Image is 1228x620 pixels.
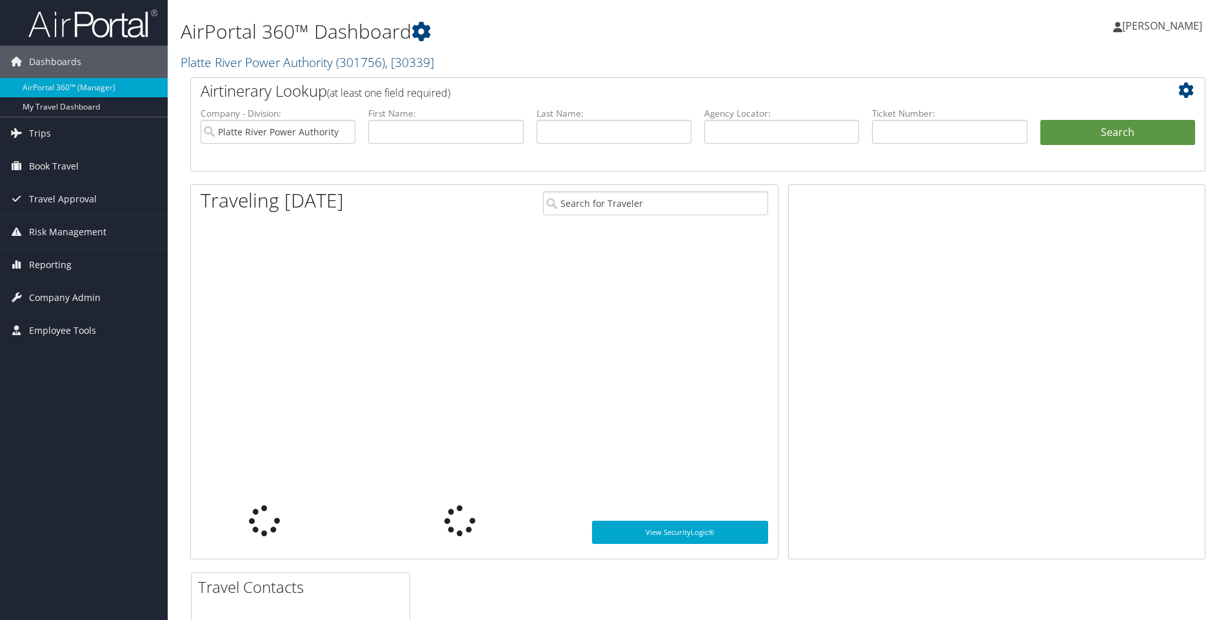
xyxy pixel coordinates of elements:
[385,53,434,71] span: , [ 30339 ]
[181,53,434,71] a: Platte River Power Authority
[201,187,344,214] h1: Traveling [DATE]
[368,107,523,120] label: First Name:
[1113,6,1215,45] a: [PERSON_NAME]
[28,8,157,39] img: airportal-logo.png
[704,107,859,120] label: Agency Locator:
[1040,120,1195,146] button: Search
[201,80,1111,102] h2: Airtinerary Lookup
[181,18,870,45] h1: AirPortal 360™ Dashboard
[201,107,355,120] label: Company - Division:
[336,53,385,71] span: ( 301756 )
[872,107,1027,120] label: Ticket Number:
[592,521,768,544] a: View SecurityLogic®
[1122,19,1202,33] span: [PERSON_NAME]
[29,216,106,248] span: Risk Management
[29,150,79,182] span: Book Travel
[327,86,450,100] span: (at least one field required)
[29,183,97,215] span: Travel Approval
[29,282,101,314] span: Company Admin
[29,117,51,150] span: Trips
[198,576,410,598] h2: Travel Contacts
[543,191,768,215] input: Search for Traveler
[537,107,691,120] label: Last Name:
[29,249,72,281] span: Reporting
[29,46,81,78] span: Dashboards
[29,315,96,347] span: Employee Tools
